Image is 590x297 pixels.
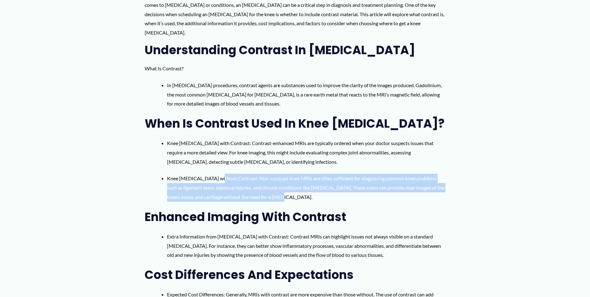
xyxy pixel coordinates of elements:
h2: When is Contrast Used in Knee [MEDICAL_DATA]? [145,116,445,131]
h2: Enhanced Imaging with Contrast [145,209,445,224]
li: In [MEDICAL_DATA] procedures, contrast agents are substances used to improve the clarity of the i... [167,81,445,108]
li: Extra Information from [MEDICAL_DATA] with Contrast: Contrast MRIs can highlight issues not alway... [167,232,445,260]
p: What Is Contrast? [145,64,445,73]
h2: Cost Differences and Expectations [145,267,445,282]
li: Knee [MEDICAL_DATA] with Contrast: Contrast-enhanced MRIs are typically ordered when your doctor ... [167,139,445,166]
h2: Understanding Contrast in [MEDICAL_DATA] [145,42,445,58]
li: Knee [MEDICAL_DATA] without Contrast: Non-contrast knee MRIs are often sufficient for diagnosing ... [167,174,445,201]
